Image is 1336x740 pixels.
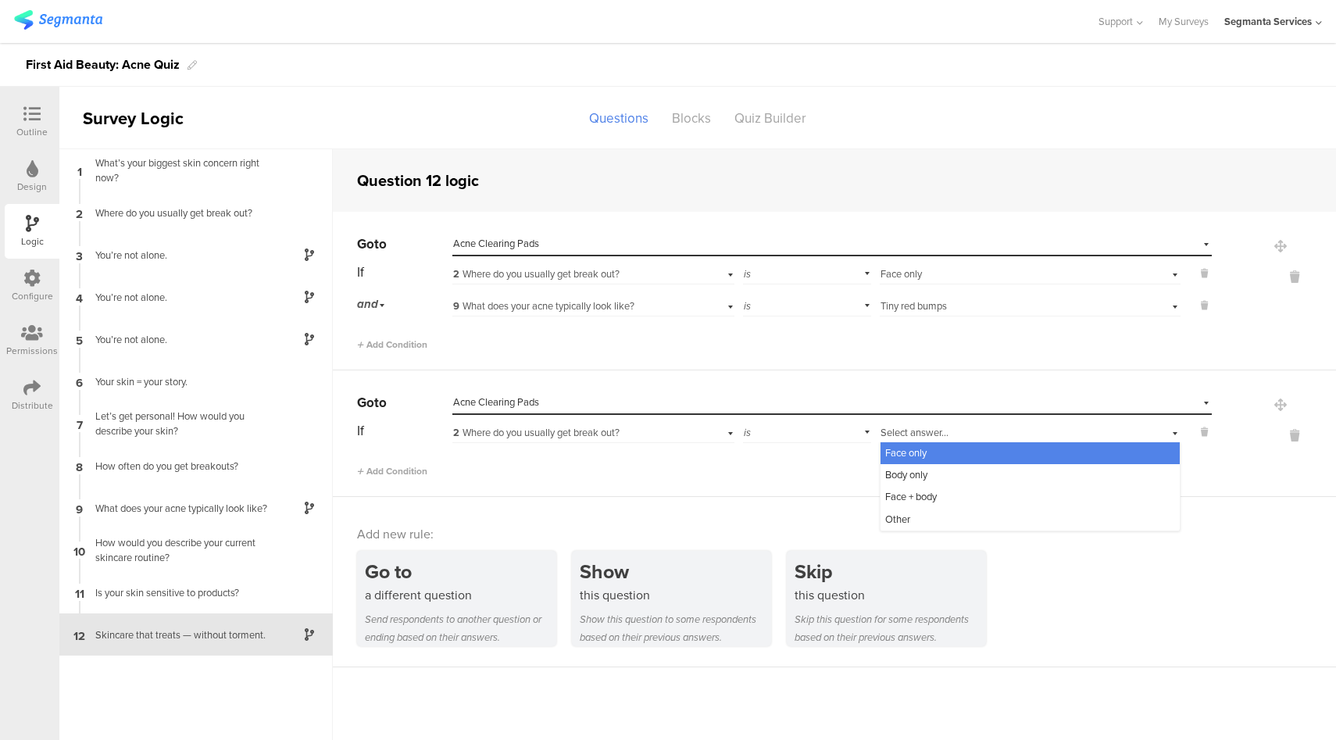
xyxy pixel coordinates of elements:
[16,125,48,139] div: Outline
[744,425,751,440] span: is
[357,338,427,352] span: Add Condition
[881,425,948,440] span: Select answer...
[453,299,459,313] span: 9
[885,445,927,460] span: Face only
[881,266,922,281] span: Face only
[86,206,281,220] div: Where do you usually get break out?
[453,425,620,440] span: Where do you usually get break out?
[577,105,660,132] div: Questions
[453,267,459,281] span: 2
[76,331,83,348] span: 5
[17,180,47,194] div: Design
[86,409,281,438] div: Let’s get personal! How would you describe your skin?
[357,263,451,282] div: If
[77,162,82,179] span: 1
[86,627,281,642] div: Skincare that treats — without torment.
[1098,14,1133,29] span: Support
[86,535,281,565] div: How would you describe your current skincare routine?
[86,248,281,263] div: You’re not alone.
[744,266,751,281] span: is
[76,499,83,517] span: 9
[77,415,83,432] span: 7
[76,457,83,474] span: 8
[453,267,688,281] div: Where do you usually get break out?
[86,290,281,305] div: You’re not alone.
[660,105,723,132] div: Blocks
[453,299,688,313] div: What does your acne typically look like?
[374,234,387,254] span: to
[76,246,83,263] span: 3
[73,542,85,559] span: 10
[374,393,387,413] span: to
[453,426,459,440] span: 2
[453,236,539,251] span: Acne Clearing Pads
[453,266,620,281] span: Where do you usually get break out?
[86,501,281,516] div: What does your acne typically look like?
[14,10,102,30] img: segmanta logo
[86,374,281,389] div: Your skin = your story.
[885,467,927,482] span: Body only
[795,610,986,646] div: Skip this question for some respondents based on their previous answers.
[357,393,374,413] span: Go
[357,464,427,478] span: Add Condition
[12,399,53,413] div: Distribute
[76,373,83,390] span: 6
[580,557,771,586] div: Show
[86,332,281,347] div: You’re not alone.
[12,289,53,303] div: Configure
[86,585,281,600] div: Is your skin sensitive to products?
[86,156,281,185] div: What’s your biggest skin concern right now?
[73,626,85,643] span: 12
[357,234,374,254] span: Go
[365,586,556,604] div: a different question
[580,586,771,604] div: this question
[453,395,539,409] span: Acne Clearing Pads
[885,489,937,504] span: Face + body
[580,610,771,646] div: Show this question to some respondents based on their previous answers.
[6,344,58,358] div: Permissions
[26,52,180,77] div: First Aid Beauty: Acne Quiz
[365,610,556,646] div: Send respondents to another question or ending based on their answers.
[357,421,451,441] div: If
[723,105,818,132] div: Quiz Builder
[357,169,479,192] div: Question 12 logic
[86,459,281,474] div: How often do you get breakouts?
[881,299,947,313] span: Tiny red bumps
[75,584,84,601] span: 11
[357,525,1313,543] div: Add new rule:
[357,295,378,313] span: and
[795,586,986,604] div: this question
[76,204,83,221] span: 2
[21,234,44,248] div: Logic
[453,299,634,313] span: What does your acne typically look like?
[59,105,239,131] div: Survey Logic
[795,557,986,586] div: Skip
[744,299,751,313] span: is
[885,512,910,527] span: Other
[1224,14,1312,29] div: Segmanta Services
[76,288,83,306] span: 4
[365,557,556,586] div: Go to
[453,426,688,440] div: Where do you usually get break out?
